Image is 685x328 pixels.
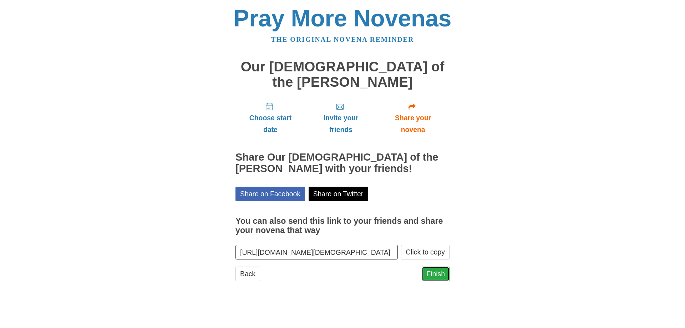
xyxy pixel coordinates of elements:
[235,267,260,281] a: Back
[384,112,442,136] span: Share your novena
[271,36,414,43] a: The original novena reminder
[309,187,368,201] a: Share on Twitter
[234,5,452,31] a: Pray More Novenas
[305,97,376,139] a: Invite your friends
[376,97,450,139] a: Share your novena
[235,59,450,90] h1: Our [DEMOGRAPHIC_DATA] of the [PERSON_NAME]
[243,112,298,136] span: Choose start date
[235,152,450,175] h2: Share Our [DEMOGRAPHIC_DATA] of the [PERSON_NAME] with your friends!
[422,267,450,281] a: Finish
[235,187,305,201] a: Share on Facebook
[235,217,450,235] h3: You can also send this link to your friends and share your novena that way
[235,97,305,139] a: Choose start date
[313,112,369,136] span: Invite your friends
[401,245,450,259] button: Click to copy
